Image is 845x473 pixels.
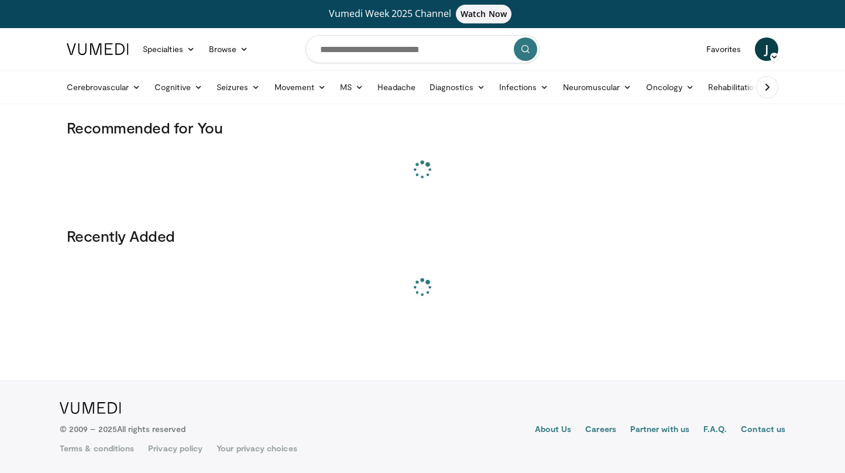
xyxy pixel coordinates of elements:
a: Contact us [741,423,785,437]
a: J [755,37,778,61]
span: Watch Now [456,5,511,23]
input: Search topics, interventions [305,35,540,63]
a: Cerebrovascular [60,76,147,99]
a: Your privacy choices [217,443,297,454]
a: MS [333,76,370,99]
span: Vumedi Week 2025 Channel [329,7,516,20]
a: Careers [585,423,616,437]
a: Favorites [699,37,748,61]
a: Terms & conditions [60,443,134,454]
a: Cognitive [147,76,209,99]
a: Headache [370,76,422,99]
h3: Recommended for You [67,118,778,137]
a: Movement [267,76,334,99]
a: Privacy policy [148,443,202,454]
a: Rehabilitation [701,76,765,99]
h3: Recently Added [67,227,778,245]
a: Neuromuscular [556,76,639,99]
a: F.A.Q. [703,423,727,437]
a: Infections [492,76,556,99]
img: VuMedi Logo [60,402,121,414]
a: Seizures [209,76,267,99]
p: © 2009 – 2025 [60,423,186,435]
a: Vumedi Week 2025 ChannelWatch Now [68,5,777,23]
img: VuMedi Logo [67,43,129,55]
a: Browse [202,37,256,61]
a: About Us [535,423,572,437]
a: Specialties [136,37,202,61]
a: Diagnostics [422,76,492,99]
a: Partner with us [630,423,689,437]
a: Oncology [639,76,702,99]
span: All rights reserved [117,424,186,434]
